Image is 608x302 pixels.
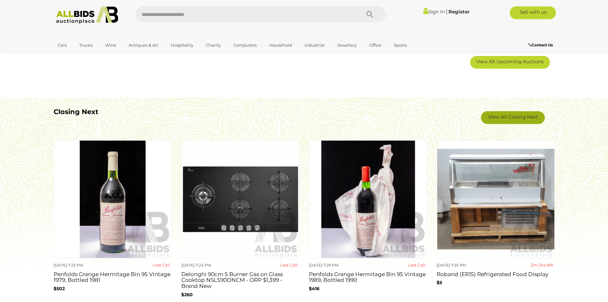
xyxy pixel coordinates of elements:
[54,270,172,283] h3: Penfolds Grange Hermitage Bin 95 Vintage 1979, Bottled 1981
[75,40,97,50] a: Trucks
[476,58,544,65] span: View All Upcoming Auctions
[181,262,238,269] div: [DATE] 7:24 PM
[529,42,554,49] a: Contact Us
[182,140,299,258] img: Delonghi 90cm 5 Burner Gas on Glass Cooktop NSL590DNCM - ORP $1,399 - Brand New
[124,40,162,50] a: Antiques & Art
[446,8,447,15] span: |
[54,50,107,61] a: [GEOGRAPHIC_DATA]
[101,40,120,50] a: Wine
[390,40,411,50] a: Sports
[423,9,445,15] a: Sign In
[437,262,493,269] div: [DATE] 7:25 PM
[481,111,545,124] a: View All Closing Next
[365,40,386,50] a: Office
[437,270,555,277] h3: Roband (ER15) Refrigerated Food Display
[54,40,71,50] a: Cars
[54,262,110,269] div: [DATE] 7:23 PM
[333,40,361,50] a: Jewellery
[309,270,427,283] h3: Penfolds Grange Hermitage Bin 95 Vintage 1989, Bottled 1990
[300,40,329,50] a: Industrial
[309,140,427,258] img: Penfolds Grange Hermitage Bin 95 Vintage 1989, Bottled 1990
[54,286,65,291] b: $502
[470,56,550,69] a: View All Upcoming Auctions
[280,262,298,267] strong: Last Call
[529,43,553,47] b: Contact Us
[309,262,366,269] div: [DATE] 7:29 PM
[202,40,225,50] a: Charity
[229,40,261,50] a: Computers
[167,40,198,50] a: Hospitality
[309,286,319,291] b: $416
[437,280,442,285] b: $5
[181,292,193,298] b: $260
[448,9,469,15] a: Register
[408,262,425,267] strong: Last Call
[53,6,122,24] img: Allbids.com.au
[265,40,296,50] a: Household
[54,108,98,116] b: Closing Next
[181,270,299,289] h3: Delonghi 90cm 5 Burner Gas on Glass Cooktop NSL590DNCM - ORP $1,399 - Brand New
[153,262,170,267] strong: Last Call
[354,6,386,22] button: Search
[531,262,553,267] strong: 2m 24s left
[510,6,556,19] a: Sell with us
[437,140,555,258] img: Roband (ER15) Refrigerated Food Display
[54,140,172,258] img: Penfolds Grange Hermitage Bin 95 Vintage 1979, Bottled 1981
